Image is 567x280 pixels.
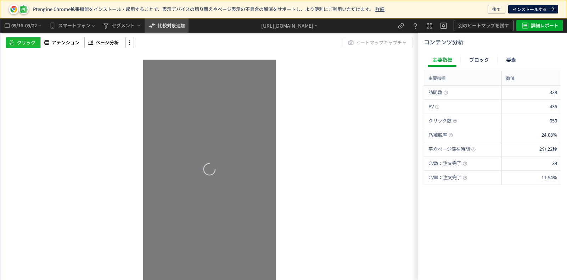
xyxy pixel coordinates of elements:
[23,18,25,33] span: -
[158,22,185,29] span: 比較対象追加
[375,6,384,12] a: 詳細
[99,18,145,33] button: セグメント
[25,18,37,33] span: 09/22
[261,18,319,33] div: [URL][DOMAIN_NAME]
[261,22,313,29] div: [URL][DOMAIN_NAME]
[488,5,505,13] button: 後で
[96,39,119,46] span: ページ分析
[513,5,547,13] span: インストールする
[11,18,23,33] span: 09/16
[45,18,99,33] button: スマートフォン
[492,5,501,13] span: 後で
[33,6,483,12] p: Ptengine Chrome拡張機能をインストール・起用することで、表示デバイスの切り替えやページ表示の不具合の解消をサポートし、より便利にご利用いただけます。
[356,37,406,48] span: ヒートマップキャプチャ
[145,18,189,33] button: 比較対象追加
[112,20,135,31] span: セグメント
[10,5,18,13] img: pt-icon-chrome.svg
[58,20,90,31] span: スマートフォン
[343,37,412,48] button: ヒートマップキャプチャ
[17,39,35,46] span: クリック
[20,5,28,13] img: pt-icon-plugin.svg
[508,5,558,13] a: インストールする
[52,39,79,46] span: アテンション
